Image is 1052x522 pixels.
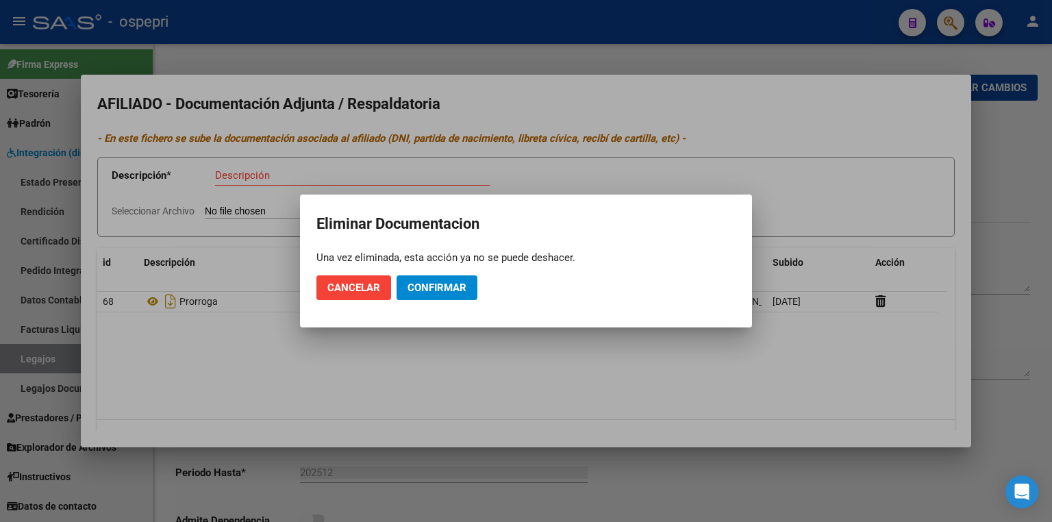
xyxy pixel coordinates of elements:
[408,282,466,294] span: Confirmar
[316,275,391,300] button: Cancelar
[397,275,477,300] button: Confirmar
[327,282,380,294] span: Cancelar
[1005,475,1038,508] div: Open Intercom Messenger
[316,251,736,264] div: Una vez eliminada, esta acción ya no se puede deshacer.
[316,211,736,237] h2: Eliminar Documentacion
